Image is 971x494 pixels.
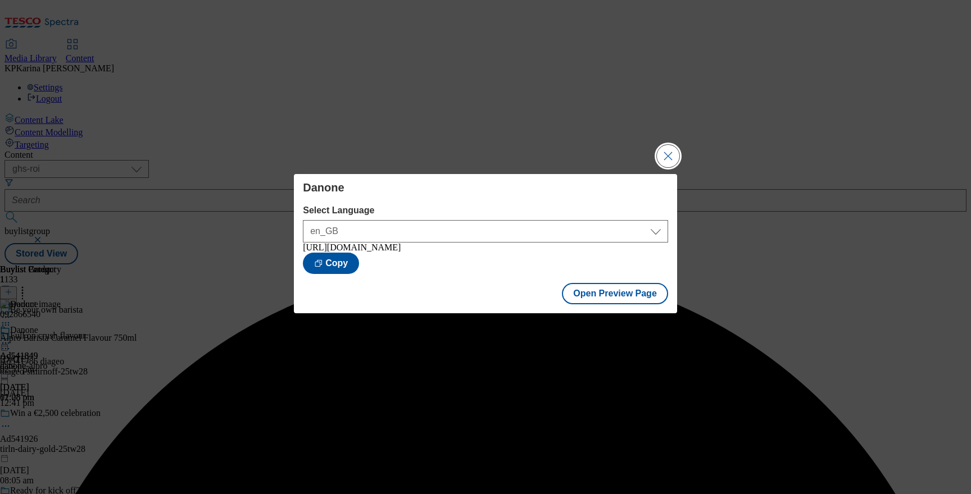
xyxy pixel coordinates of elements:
button: Open Preview Page [562,283,668,304]
div: Modal [294,174,677,313]
h4: Danone [303,181,668,194]
button: Close Modal [657,145,679,167]
button: Copy [303,253,359,274]
div: [URL][DOMAIN_NAME] [303,243,668,253]
label: Select Language [303,205,668,216]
